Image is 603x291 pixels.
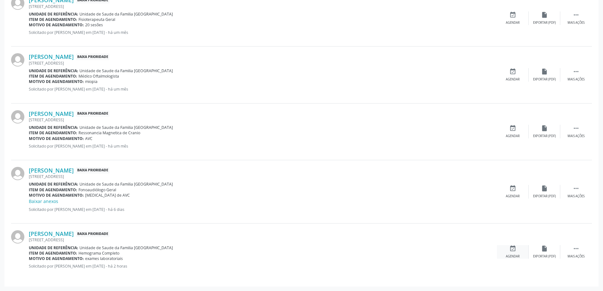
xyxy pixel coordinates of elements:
[506,77,520,82] div: Agendar
[85,193,130,198] span: [MEDICAL_DATA] de AVC
[79,181,173,187] span: Unidade de Saude da Familia [GEOGRAPHIC_DATA]
[29,117,497,123] div: [STREET_ADDRESS]
[541,185,548,192] i: insert_drive_file
[29,181,78,187] b: Unidade de referência:
[533,21,556,25] div: Exportar (PDF)
[29,136,84,141] b: Motivo de agendamento:
[541,68,548,75] i: insert_drive_file
[29,79,84,84] b: Motivo de agendamento:
[11,110,24,123] img: img
[29,256,84,261] b: Motivo de agendamento:
[85,22,103,28] span: 20 sesões
[29,30,497,35] p: Solicitado por [PERSON_NAME] em [DATE] - há um mês
[506,254,520,259] div: Agendar
[29,125,78,130] b: Unidade de referência:
[568,134,585,138] div: Mais ações
[76,111,110,117] span: Baixa Prioridade
[509,245,516,252] i: event_available
[79,130,140,136] span: Ressonancia Magnetica de Cranio
[79,73,119,79] span: Médico Oftalmologista
[573,185,580,192] i: 
[568,254,585,259] div: Mais ações
[29,110,74,117] a: [PERSON_NAME]
[573,245,580,252] i: 
[29,187,77,193] b: Item de agendamento:
[85,136,92,141] span: AVC
[29,237,497,243] div: [STREET_ADDRESS]
[29,174,497,179] div: [STREET_ADDRESS]
[11,167,24,180] img: img
[85,256,123,261] span: exames laboratoriais
[568,21,585,25] div: Mais ações
[541,245,548,252] i: insert_drive_file
[29,263,497,269] p: Solicitado por [PERSON_NAME] em [DATE] - há 2 horas
[573,11,580,18] i: 
[506,134,520,138] div: Agendar
[29,60,497,66] div: [STREET_ADDRESS]
[76,54,110,60] span: Baixa Prioridade
[506,194,520,199] div: Agendar
[76,167,110,174] span: Baixa Prioridade
[29,230,74,237] a: [PERSON_NAME]
[506,21,520,25] div: Agendar
[29,167,74,174] a: [PERSON_NAME]
[29,250,77,256] b: Item de agendamento:
[29,130,77,136] b: Item de agendamento:
[79,68,173,73] span: Unidade de Saude da Familia [GEOGRAPHIC_DATA]
[573,68,580,75] i: 
[79,125,173,130] span: Unidade de Saude da Familia [GEOGRAPHIC_DATA]
[29,207,497,212] p: Solicitado por [PERSON_NAME] em [DATE] - há 6 dias
[29,68,78,73] b: Unidade de referência:
[29,193,84,198] b: Motivo de agendamento:
[29,4,497,9] div: [STREET_ADDRESS]
[568,77,585,82] div: Mais ações
[29,17,77,22] b: Item de agendamento:
[533,254,556,259] div: Exportar (PDF)
[79,17,115,22] span: Fisioterapeuta Geral
[29,143,497,149] p: Solicitado por [PERSON_NAME] em [DATE] - há um mês
[509,185,516,192] i: event_available
[533,134,556,138] div: Exportar (PDF)
[29,73,77,79] b: Item de agendamento:
[29,53,74,60] a: [PERSON_NAME]
[541,11,548,18] i: insert_drive_file
[29,11,78,17] b: Unidade de referência:
[79,11,173,17] span: Unidade de Saude da Familia [GEOGRAPHIC_DATA]
[29,245,78,250] b: Unidade de referência:
[533,77,556,82] div: Exportar (PDF)
[573,125,580,132] i: 
[533,194,556,199] div: Exportar (PDF)
[509,68,516,75] i: event_available
[79,245,173,250] span: Unidade de Saude da Familia [GEOGRAPHIC_DATA]
[76,231,110,237] span: Baixa Prioridade
[11,230,24,244] img: img
[29,22,84,28] b: Motivo de agendamento:
[79,187,116,193] span: Fonoaudiólogo Geral
[11,53,24,66] img: img
[568,194,585,199] div: Mais ações
[79,250,119,256] span: Hemograma Completo
[509,11,516,18] i: event_available
[541,125,548,132] i: insert_drive_file
[85,79,97,84] span: miopia
[509,125,516,132] i: event_available
[29,198,58,204] a: Baixar anexos
[29,86,497,92] p: Solicitado por [PERSON_NAME] em [DATE] - há um mês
